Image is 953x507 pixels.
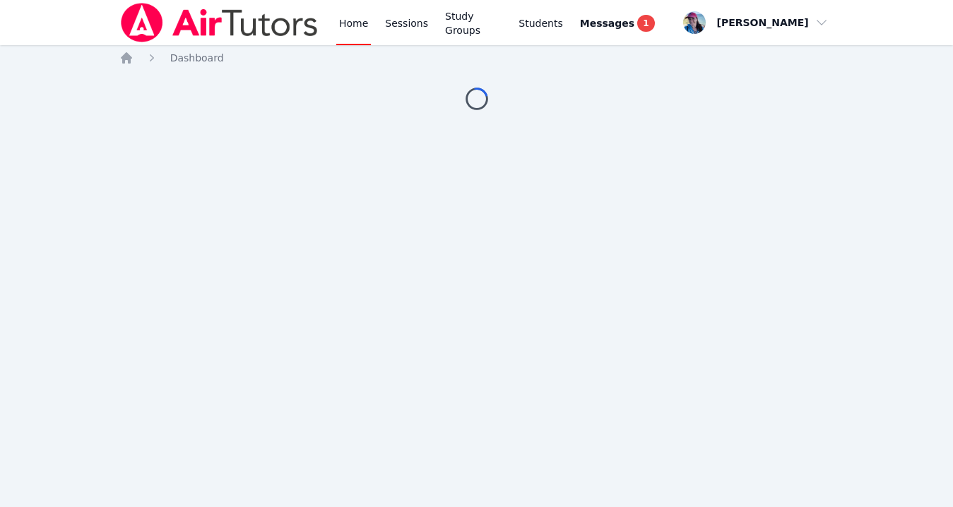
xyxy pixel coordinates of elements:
[170,52,224,64] span: Dashboard
[580,16,634,30] span: Messages
[637,15,654,32] span: 1
[119,51,834,65] nav: Breadcrumb
[170,51,224,65] a: Dashboard
[119,3,319,42] img: Air Tutors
